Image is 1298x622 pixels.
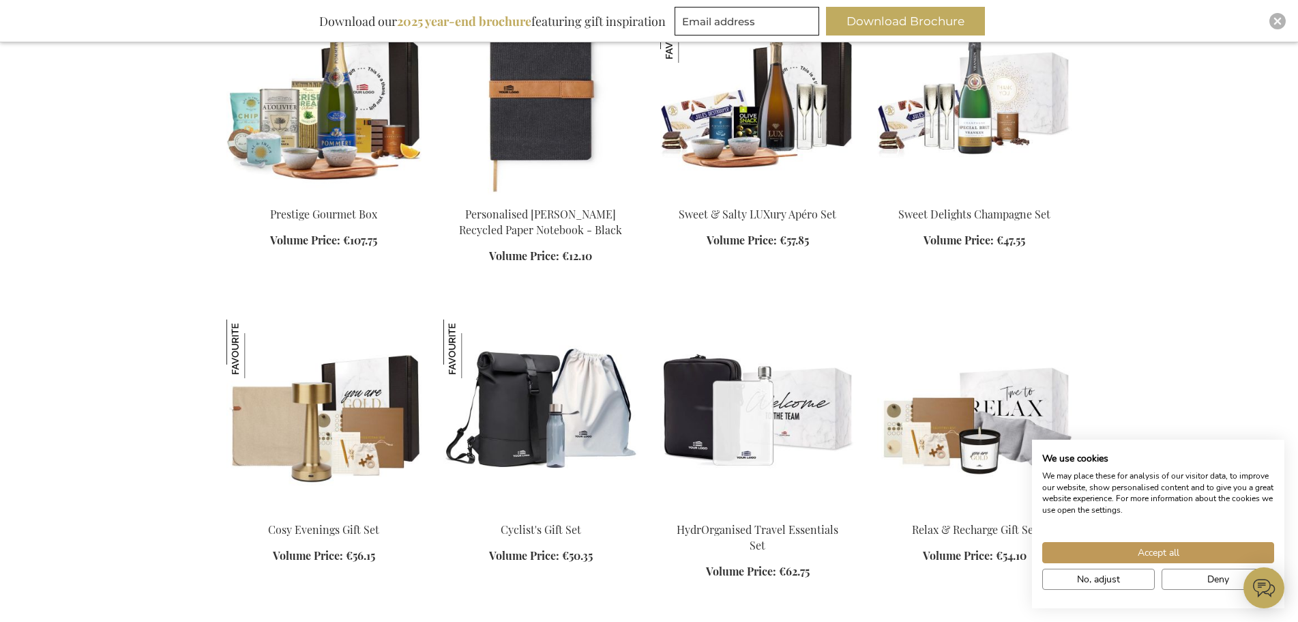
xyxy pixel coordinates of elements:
[1269,13,1286,29] div: Close
[780,233,809,247] span: €57.85
[443,4,638,195] img: Personalised Bosler Recycled Paper Notebook - Black
[706,564,776,578] span: Volume Price:
[675,7,819,36] input: Email address
[226,320,422,511] img: Cosy Evenings Gift Set
[343,233,377,247] span: €107.75
[706,564,810,580] a: Volume Price: €62.75
[268,522,379,537] a: Cosy Evenings Gift Set
[443,320,502,378] img: Cyclist's Gift Set
[898,207,1050,221] a: Sweet Delights Champagne Set
[679,207,836,221] a: Sweet & Salty LUXury Apéro Set
[273,548,375,564] a: Volume Price: €56.15
[924,233,994,247] span: Volume Price:
[443,505,638,518] a: Cyclist's Gift Set Cyclist's Gift Set
[877,4,1072,195] img: Sweet Delights Champagne Set
[660,320,855,511] img: HydrOrganised Travel Essentials Set
[996,548,1027,563] span: €54.10
[1042,453,1274,465] h2: We use cookies
[562,249,592,263] span: €12.10
[912,522,1037,537] a: Relax & Recharge Gift Set
[443,320,638,511] img: Cyclist's Gift Set
[501,522,581,537] a: Cyclist's Gift Set
[707,233,809,249] a: Volume Price: €57.85
[924,233,1025,249] a: Volume Price: €47.55
[226,4,422,195] img: Prestige Gourmet Box
[877,505,1072,518] a: Relax & Recharge Gift Set
[1207,572,1229,586] span: Deny
[1077,572,1120,586] span: No, adjust
[779,564,810,578] span: €62.75
[489,249,592,264] a: Volume Price: €12.10
[489,548,593,564] a: Volume Price: €50.35
[270,233,377,249] a: Volume Price: €107.75
[1162,569,1274,590] button: Deny all cookies
[923,548,993,563] span: Volume Price:
[397,13,531,29] b: 2025 year-end brochure
[1042,542,1274,563] button: Accept all cookies
[226,505,422,518] a: Cosy Evenings Gift Set Cosy Evenings Gift Set
[997,233,1025,247] span: €47.55
[923,548,1027,564] a: Volume Price: €54.10
[660,505,855,518] a: HydrOrganised Travel Essentials Set
[877,190,1072,203] a: Sweet Delights Champagne Set
[226,320,285,378] img: Cosy Evenings Gift Set
[707,233,777,247] span: Volume Price:
[677,522,838,552] a: HydrOrganised Travel Essentials Set
[660,190,855,203] a: Sweet & Salty LUXury Apéro Set Sweet & Salty LUXury Apéro Set
[877,320,1072,511] img: Relax & Recharge Gift Set
[660,4,855,195] img: Sweet & Salty LUXury Apéro Set
[675,7,823,40] form: marketing offers and promotions
[1243,567,1284,608] iframe: belco-activator-frame
[443,190,638,203] a: Personalised Bosler Recycled Paper Notebook - Black
[459,207,622,237] a: Personalised [PERSON_NAME] Recycled Paper Notebook - Black
[1273,17,1282,25] img: Close
[826,7,985,36] button: Download Brochure
[1042,569,1155,590] button: Adjust cookie preferences
[489,548,559,563] span: Volume Price:
[313,7,672,36] div: Download our featuring gift inspiration
[1138,546,1179,560] span: Accept all
[346,548,375,563] span: €56.15
[489,249,559,263] span: Volume Price:
[562,548,593,563] span: €50.35
[1042,470,1274,516] p: We may place these for analysis of our visitor data, to improve our website, show personalised co...
[273,548,343,563] span: Volume Price:
[226,190,422,203] a: Prestige Gourmet Box
[270,207,377,221] a: Prestige Gourmet Box
[270,233,340,247] span: Volume Price:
